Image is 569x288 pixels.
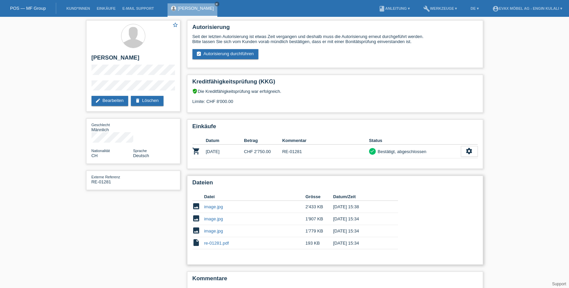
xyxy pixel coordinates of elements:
[333,237,388,249] td: [DATE] 15:34
[192,147,201,155] i: POSP00025945
[135,98,140,103] i: delete
[466,147,473,155] i: settings
[489,6,566,10] a: account_circleEVAX Möbel AG - Engin Kulali ▾
[92,55,175,65] h2: [PERSON_NAME]
[173,22,179,28] i: star_border
[206,145,244,158] td: [DATE]
[197,51,202,57] i: assignment_turned_in
[370,149,375,153] i: check
[133,153,149,158] span: Deutsch
[133,149,147,153] span: Sprache
[552,282,566,286] a: Support
[92,175,120,179] span: Externe Referenz
[92,174,133,184] div: RE-01281
[192,88,478,109] div: Die Kreditfähigkeitsprüfung war erfolgreich. Limite: CHF 8'000.00
[63,6,93,10] a: Kund*innen
[192,123,478,133] h2: Einkäufe
[306,237,333,249] td: 193 KB
[173,22,179,29] a: star_border
[204,216,223,221] a: image.jpg
[333,213,388,225] td: [DATE] 15:34
[92,153,98,158] span: Schweiz
[420,6,461,10] a: buildWerkzeuge ▾
[92,123,110,127] span: Geschlecht
[204,204,223,209] a: image.jpg
[192,24,478,34] h2: Autorisierung
[131,96,163,106] a: deleteLöschen
[306,201,333,213] td: 2'433 KB
[119,6,157,10] a: E-Mail Support
[333,201,388,213] td: [DATE] 15:38
[379,5,385,12] i: book
[369,137,461,145] th: Status
[96,98,101,103] i: edit
[204,228,223,233] a: image.jpg
[423,5,430,12] i: build
[333,225,388,237] td: [DATE] 15:34
[204,193,306,201] th: Datei
[333,193,388,201] th: Datum/Zeit
[215,2,219,6] a: close
[192,226,201,235] i: image
[306,225,333,237] td: 1'779 KB
[192,78,478,88] h2: Kreditfähigkeitsprüfung (KKG)
[282,145,369,158] td: RE-01281
[376,148,427,155] div: Bestätigt, abgeschlossen
[492,5,499,12] i: account_circle
[192,88,198,94] i: verified_user
[306,193,333,201] th: Grösse
[192,49,259,59] a: assignment_turned_inAutorisierung durchführen
[192,34,478,44] div: Seit der letzten Autorisierung ist etwas Zeit vergangen und deshalb muss die Autorisierung erneut...
[375,6,413,10] a: bookAnleitung ▾
[92,122,133,132] div: Männlich
[206,137,244,145] th: Datum
[93,6,119,10] a: Einkäufe
[178,6,214,11] a: [PERSON_NAME]
[244,137,282,145] th: Betrag
[92,149,110,153] span: Nationalität
[192,239,201,247] i: insert_drive_file
[204,241,229,246] a: re-01281.pdf
[467,6,482,10] a: DE ▾
[282,137,369,145] th: Kommentar
[306,213,333,225] td: 1'907 KB
[92,96,129,106] a: editBearbeiten
[10,6,46,11] a: POS — MF Group
[192,202,201,210] i: image
[192,179,478,189] h2: Dateien
[192,214,201,222] i: image
[192,275,478,285] h2: Kommentare
[244,145,282,158] td: CHF 2'750.00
